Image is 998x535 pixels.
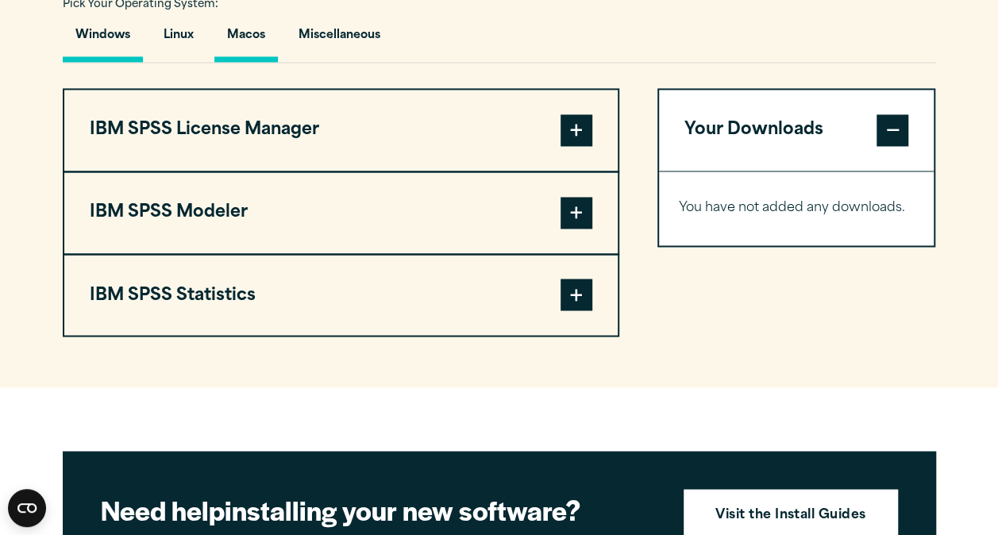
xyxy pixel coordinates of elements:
[64,90,618,171] button: IBM SPSS License Manager
[101,490,225,528] strong: Need help
[8,489,46,527] svg: CookieBot Widget Icon
[101,491,657,527] h2: installing your new software?
[286,17,393,62] button: Miscellaneous
[8,489,46,527] button: Open CMP widget
[151,17,206,62] button: Linux
[63,17,143,62] button: Windows
[659,90,934,171] button: Your Downloads
[679,197,915,220] p: You have not added any downloads.
[214,17,278,62] button: Macos
[64,255,618,336] button: IBM SPSS Statistics
[8,489,46,527] div: CookieBot Widget Contents
[64,172,618,253] button: IBM SPSS Modeler
[715,505,866,525] strong: Visit the Install Guides
[659,171,934,245] div: Your Downloads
